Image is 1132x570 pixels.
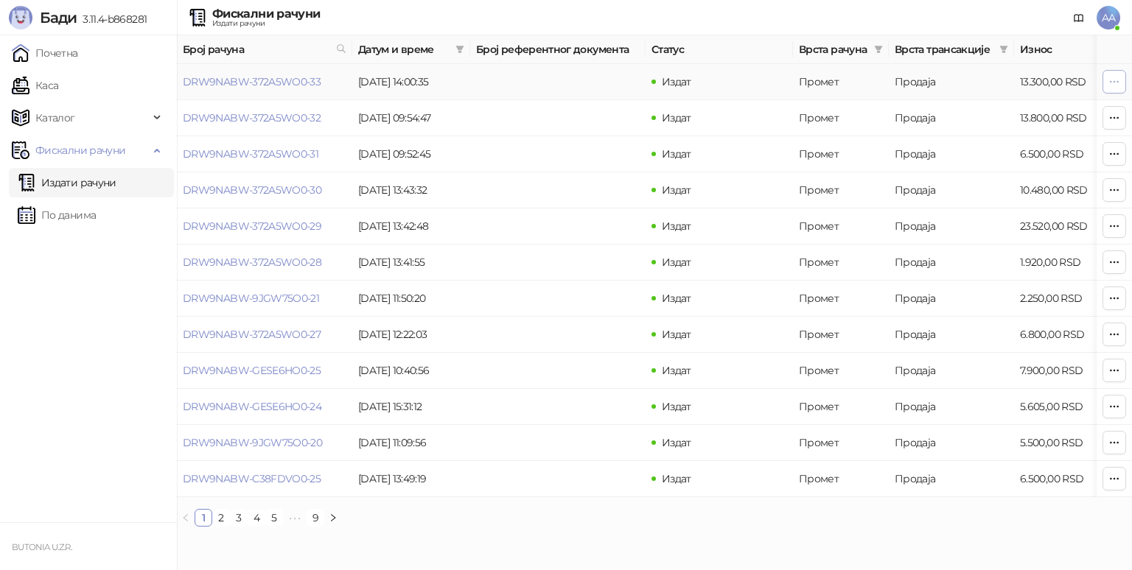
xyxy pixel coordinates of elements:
td: Промет [793,461,889,497]
a: 9 [307,510,324,526]
span: Врста трансакције [895,41,993,57]
span: filter [453,38,467,60]
a: Издати рачуни [18,168,116,197]
span: right [329,513,338,522]
td: Промет [793,281,889,317]
td: DRW9NABW-9JGW75O0-20 [177,425,352,461]
td: 6.500,00 RSD [1014,136,1117,172]
span: Издат [662,111,691,124]
a: DRW9NABW-372A5WO0-27 [183,328,321,341]
td: Продаја [889,317,1014,353]
td: DRW9NABW-372A5WO0-29 [177,208,352,244]
td: 1.920,00 RSD [1014,244,1117,281]
span: Издат [662,219,691,233]
td: Промет [793,244,889,281]
span: filter [874,45,883,54]
a: DRW9NABW-9JGW75O0-20 [183,436,322,449]
td: Промет [793,317,889,353]
td: [DATE] 13:42:48 [352,208,470,244]
th: Статус [646,35,793,64]
span: Издат [662,400,691,413]
td: Продаја [889,64,1014,100]
td: DRW9NABW-C38FDVO0-25 [177,461,352,497]
li: 4 [248,509,265,527]
span: filter [996,38,1011,60]
span: Број рачуна [183,41,330,57]
a: DRW9NABW-C38FDVO0-25 [183,472,321,485]
button: left [177,509,195,527]
a: DRW9NABW-372A5WO0-29 [183,219,321,233]
td: DRW9NABW-372A5WO0-31 [177,136,352,172]
td: Промет [793,389,889,425]
span: Бади [40,9,77,27]
td: 13.800,00 RSD [1014,100,1117,136]
td: [DATE] 12:22:03 [352,317,470,353]
td: Продаја [889,136,1014,172]
span: Издат [662,183,691,197]
a: DRW9NABW-372A5WO0-28 [183,256,321,269]
span: ••• [283,509,307,527]
th: Број референтног документа [470,35,646,64]
td: 13.300,00 RSD [1014,64,1117,100]
a: По данима [18,200,96,230]
button: right [324,509,342,527]
td: DRW9NABW-GESE6HO0-25 [177,353,352,389]
li: 9 [307,509,324,527]
li: Претходна страна [177,509,195,527]
td: DRW9NABW-372A5WO0-33 [177,64,352,100]
td: 6.500,00 RSD [1014,461,1117,497]
td: [DATE] 13:49:19 [352,461,470,497]
a: DRW9NABW-GESE6HO0-25 [183,364,321,377]
a: DRW9NABW-GESE6HO0-24 [183,400,321,413]
td: DRW9NABW-372A5WO0-28 [177,244,352,281]
td: Промет [793,353,889,389]
div: Фискални рачуни [212,8,320,20]
td: 2.250,00 RSD [1014,281,1117,317]
li: 3 [230,509,248,527]
td: [DATE] 13:43:32 [352,172,470,208]
td: DRW9NABW-372A5WO0-32 [177,100,352,136]
td: 5.500,00 RSD [1014,425,1117,461]
td: [DATE] 11:09:56 [352,425,470,461]
td: [DATE] 11:50:20 [352,281,470,317]
td: Продаја [889,208,1014,244]
span: 3.11.4-b868281 [77,13,147,26]
li: 1 [195,509,212,527]
a: 4 [248,510,265,526]
td: DRW9NABW-9JGW75O0-21 [177,281,352,317]
td: Продаја [889,172,1014,208]
td: Промет [793,208,889,244]
a: 1 [195,510,212,526]
td: DRW9NABW-372A5WO0-30 [177,172,352,208]
img: Logo [9,6,32,29]
td: [DATE] 09:52:45 [352,136,470,172]
td: 5.605,00 RSD [1014,389,1117,425]
span: filter [871,38,886,60]
li: 5 [265,509,283,527]
td: Продаја [889,353,1014,389]
span: Издат [662,292,691,305]
span: Издат [662,75,691,88]
td: Продаја [889,100,1014,136]
td: [DATE] 09:54:47 [352,100,470,136]
td: [DATE] 13:41:55 [352,244,470,281]
li: Следећих 5 Страна [283,509,307,527]
span: Издат [662,328,691,341]
th: Врста трансакције [889,35,1014,64]
td: Промет [793,64,889,100]
a: DRW9NABW-372A5WO0-33 [183,75,321,88]
a: Документација [1067,6,1091,29]
span: Издат [662,256,691,269]
li: 2 [212,509,230,527]
span: left [181,513,190,522]
td: Продаја [889,281,1014,317]
a: DRW9NABW-372A5WO0-30 [183,183,321,197]
a: DRW9NABW-372A5WO0-32 [183,111,321,124]
span: AA [1097,6,1120,29]
td: [DATE] 15:31:12 [352,389,470,425]
a: Почетна [12,38,78,68]
td: [DATE] 10:40:56 [352,353,470,389]
th: Врста рачуна [793,35,889,64]
td: Продаја [889,425,1014,461]
td: DRW9NABW-GESE6HO0-24 [177,389,352,425]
